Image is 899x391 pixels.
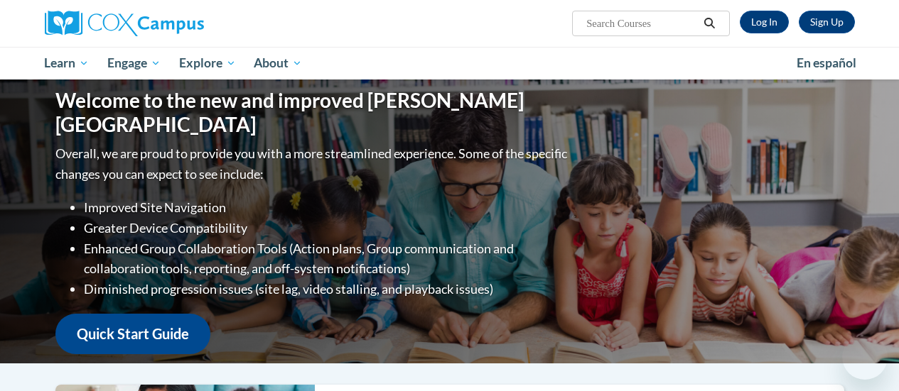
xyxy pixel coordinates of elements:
[84,197,571,218] li: Improved Site Navigation
[55,314,210,354] a: Quick Start Guide
[799,11,855,33] a: Register
[84,238,571,280] li: Enhanced Group Collaboration Tools (Action plans, Group communication and collaboration tools, re...
[45,11,301,36] a: Cox Campus
[84,279,571,299] li: Diminished progression issues (site lag, video stalling, and playback issues)
[244,47,311,79] a: About
[699,15,720,32] button: Search
[98,47,170,79] a: Engage
[84,218,571,238] li: Greater Device Compatibility
[179,55,236,72] span: Explore
[55,143,571,185] p: Overall, we are proud to provide you with a more streamlined experience. Some of the specific cha...
[44,55,89,72] span: Learn
[36,47,99,79] a: Learn
[254,55,302,72] span: About
[107,55,161,72] span: Engage
[797,55,856,70] span: En español
[34,47,866,79] div: Main menu
[55,89,571,136] h1: Welcome to the new and improved [PERSON_NAME][GEOGRAPHIC_DATA]
[45,11,204,36] img: Cox Campus
[842,334,888,380] iframe: Button to launch messaging window
[740,11,789,33] a: Log In
[787,48,866,78] a: En español
[585,15,699,32] input: Search Courses
[170,47,245,79] a: Explore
